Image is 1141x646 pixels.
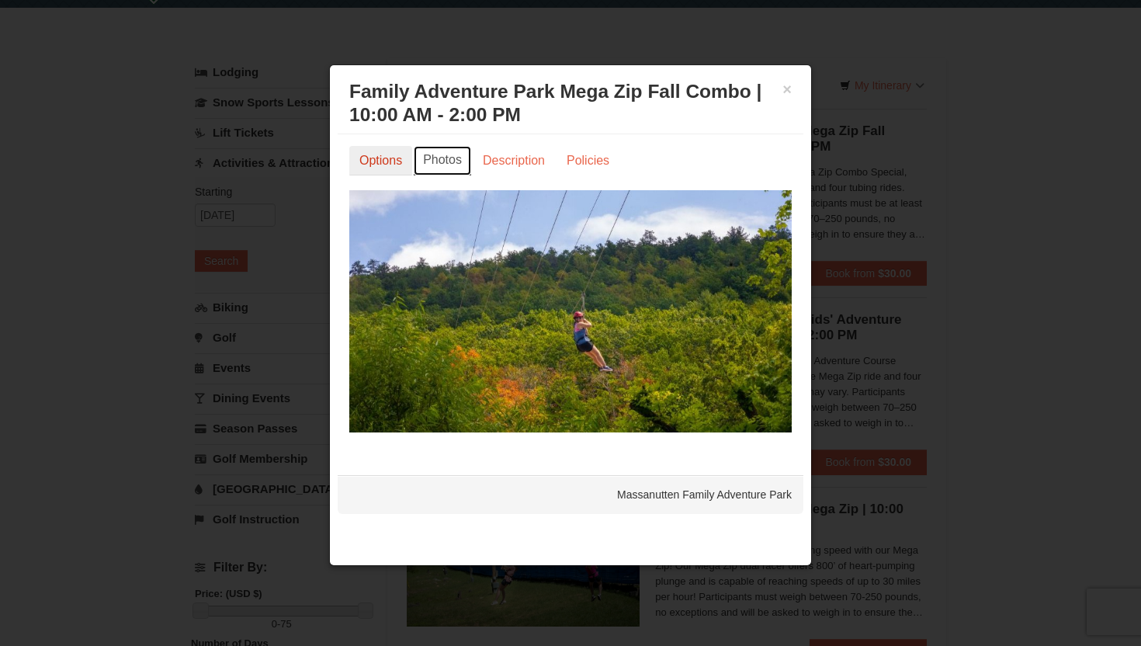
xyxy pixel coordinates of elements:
a: Options [349,146,412,175]
img: 6619925-38-a1eef9ea.jpg [349,190,792,432]
div: Massanutten Family Adventure Park [338,475,803,514]
a: Policies [557,146,619,175]
a: Description [473,146,555,175]
button: × [782,82,792,97]
a: Photos [414,146,471,175]
h3: Family Adventure Park Mega Zip Fall Combo | 10:00 AM - 2:00 PM [349,80,792,127]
